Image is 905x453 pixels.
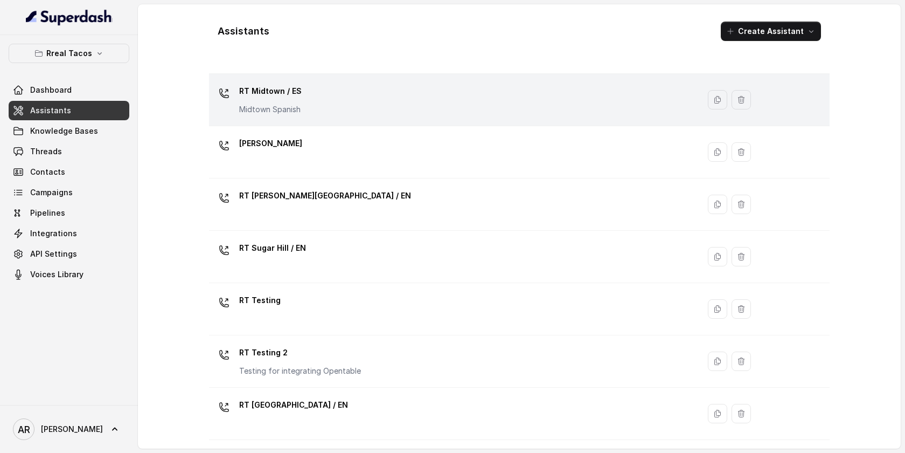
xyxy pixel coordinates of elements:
span: Knowledge Bases [30,126,98,136]
p: [PERSON_NAME] [239,135,302,152]
h1: Assistants [218,23,269,40]
span: Threads [30,146,62,157]
p: Testing for integrating Opentable [239,366,361,376]
p: Midtown Spanish [239,104,302,115]
span: Campaigns [30,187,73,198]
p: RT [GEOGRAPHIC_DATA] / EN [239,396,348,414]
a: Dashboard [9,80,129,100]
button: Rreal Tacos [9,44,129,63]
p: RT Midtown / ES [239,83,302,100]
a: Voices Library [9,265,129,284]
a: Integrations [9,224,129,243]
a: Campaigns [9,183,129,202]
a: API Settings [9,244,129,264]
a: Assistants [9,101,129,120]
span: Contacts [30,167,65,177]
p: RT [PERSON_NAME][GEOGRAPHIC_DATA] / EN [239,187,411,204]
span: Pipelines [30,208,65,218]
p: RT Testing [239,292,281,309]
span: Voices Library [30,269,83,280]
span: Dashboard [30,85,72,95]
a: [PERSON_NAME] [9,414,129,444]
p: RT Testing 2 [239,344,361,361]
button: Create Assistant [721,22,821,41]
p: RT Sugar Hill / EN [239,239,306,257]
span: [PERSON_NAME] [41,424,103,435]
a: Knowledge Bases [9,121,129,141]
p: Rreal Tacos [46,47,92,60]
a: Pipelines [9,203,129,223]
text: AR [18,424,30,435]
a: Contacts [9,162,129,182]
a: Threads [9,142,129,161]
img: light.svg [26,9,113,26]
span: API Settings [30,249,77,259]
span: Assistants [30,105,71,116]
span: Integrations [30,228,77,239]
